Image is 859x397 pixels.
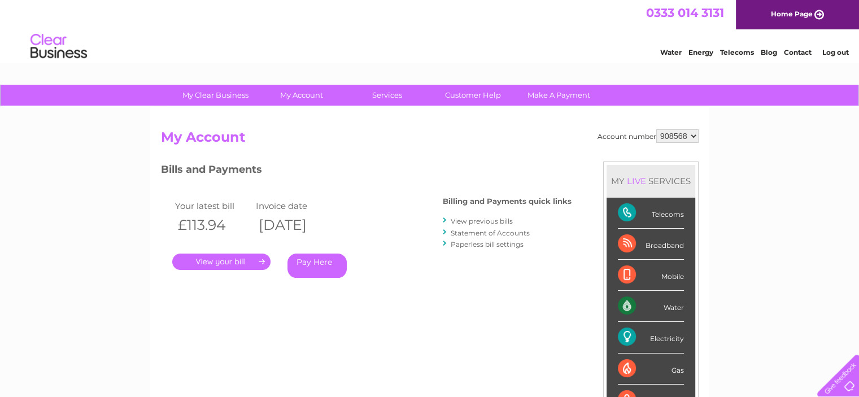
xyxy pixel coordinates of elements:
[451,229,530,237] a: Statement of Accounts
[618,354,684,385] div: Gas
[618,229,684,260] div: Broadband
[784,48,812,56] a: Contact
[618,198,684,229] div: Telecoms
[761,48,777,56] a: Blog
[618,322,684,353] div: Electricity
[161,129,699,151] h2: My Account
[607,165,695,197] div: MY SERVICES
[287,254,347,278] a: Pay Here
[618,260,684,291] div: Mobile
[169,85,262,106] a: My Clear Business
[161,162,572,181] h3: Bills and Payments
[512,85,605,106] a: Make A Payment
[163,6,697,55] div: Clear Business is a trading name of Verastar Limited (registered in [GEOGRAPHIC_DATA] No. 3667643...
[618,291,684,322] div: Water
[426,85,520,106] a: Customer Help
[253,198,334,213] td: Invoice date
[688,48,713,56] a: Energy
[625,176,648,186] div: LIVE
[172,254,271,270] a: .
[172,213,254,237] th: £113.94
[646,6,724,20] a: 0333 014 3131
[172,198,254,213] td: Your latest bill
[451,240,524,248] a: Paperless bill settings
[253,213,334,237] th: [DATE]
[443,197,572,206] h4: Billing and Payments quick links
[720,48,754,56] a: Telecoms
[30,29,88,64] img: logo.png
[451,217,513,225] a: View previous bills
[341,85,434,106] a: Services
[660,48,682,56] a: Water
[822,48,848,56] a: Log out
[598,129,699,143] div: Account number
[255,85,348,106] a: My Account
